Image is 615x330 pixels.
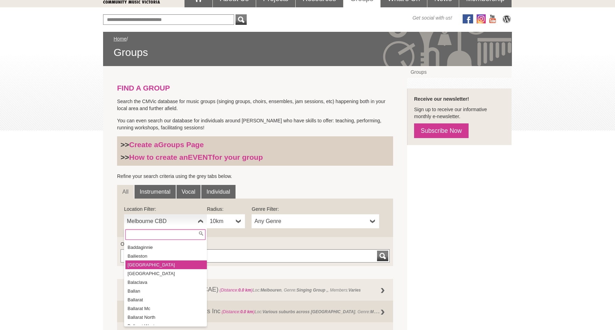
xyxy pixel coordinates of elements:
strong: Melbouren [260,288,281,293]
a: Subscribe Now [414,123,469,138]
label: Location Filter: [124,206,207,213]
img: CMVic Blog [501,14,512,23]
li: [GEOGRAPHIC_DATA] [125,269,207,278]
a: Any Genre [252,214,379,228]
a: Create aGroups Page [129,141,204,149]
span: (Distance: ) [222,309,255,314]
li: Baddaginnie [125,243,207,252]
p: You can even search our database for individuals around [PERSON_NAME] who have skills to offer: t... [117,117,393,131]
a: Individual [201,185,236,199]
img: icon-instagram.png [477,14,486,23]
p: Search the CMVic database for music groups (singing groups, choirs, ensembles, jam sessions, etc)... [117,98,393,112]
strong: Groups Page [158,141,204,149]
li: Ballarat North [125,313,207,322]
a: Centre For Adult Education (CAE) (Distance:0.0 km)Loc:Melbouren, Genre:Singing Group ,, Members:V... [117,279,393,301]
label: Genre Filter: [252,206,379,213]
li: Ballan [125,287,207,295]
strong: Receive our newsletter! [414,96,469,102]
li: Ballarat [125,295,207,304]
a: Friends of the Team of Pianists Inc (Distance:0.0 km)Loc:Various suburbs across [GEOGRAPHIC_DATA]... [117,301,393,322]
li: Ballarat Mc [125,304,207,313]
span: Groups [114,46,501,59]
strong: Music Session (regular) , [370,308,420,315]
a: All [117,185,134,199]
span: Any Genre [254,217,367,225]
span: Get social with us! [412,14,452,21]
label: Or find a Group by Keywords [121,241,390,247]
a: Vocal [176,185,201,199]
strong: FIND A GROUP [117,84,170,92]
div: / [114,35,501,59]
strong: Various suburbs across [GEOGRAPHIC_DATA] [262,309,355,314]
strong: Singing Group , [297,288,328,293]
span: Loc: , Genre: , [220,308,421,315]
span: 10km [210,217,233,225]
span: (Distance: ) [219,288,253,293]
label: Radius: [207,206,245,213]
a: Instrumental [135,185,176,199]
a: Groups [407,66,512,78]
h3: >> [121,153,390,162]
p: Sign up to receive our informative monthly e-newsletter. [414,106,505,120]
span: Melbourne CBD [127,217,195,225]
li: [GEOGRAPHIC_DATA] [125,260,207,269]
li: Balaclava [125,278,207,287]
strong: 0.0 km [240,309,253,314]
a: Melbourne CBD [124,214,207,228]
a: Home [114,36,126,42]
h3: >> [121,140,390,149]
span: Loc: , Genre: , Members: [218,288,361,293]
li: Bailieston [125,252,207,260]
strong: 0.0 km [238,288,251,293]
a: How to create anEVENTfor your group [129,153,263,161]
strong: EVENT [188,153,212,161]
p: Refine your search criteria using the grey tabs below. [117,173,393,180]
strong: Varies [348,288,361,293]
a: 10km [207,214,245,228]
